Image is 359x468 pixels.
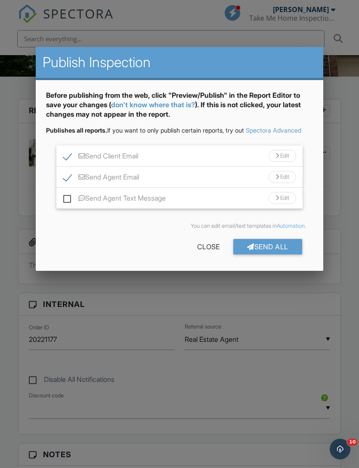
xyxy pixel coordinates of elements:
[269,150,296,162] div: Edit
[63,152,138,163] label: Send Client Email
[277,223,305,229] a: Automation
[269,171,296,183] div: Edit
[246,127,301,134] a: Spectora Advanced
[43,54,316,71] h2: Publish Inspection
[233,239,302,254] div: Send All
[53,223,306,229] div: You can edit email/text templates in .
[63,173,139,184] label: Send Agent Email
[347,439,357,446] span: 10
[46,90,313,126] div: Before publishing from the web, click "Preview/Publish" in the Report Editor to save your changes...
[269,192,296,204] div: Edit
[111,100,195,109] a: don't know where that is?
[330,439,350,459] iframe: Intercom live chat
[183,239,233,254] div: Close
[46,127,244,134] span: If you want to only publish certain reports, try out
[63,194,166,205] label: Send Agent Text Message
[46,127,107,134] strong: Publishes all reports.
